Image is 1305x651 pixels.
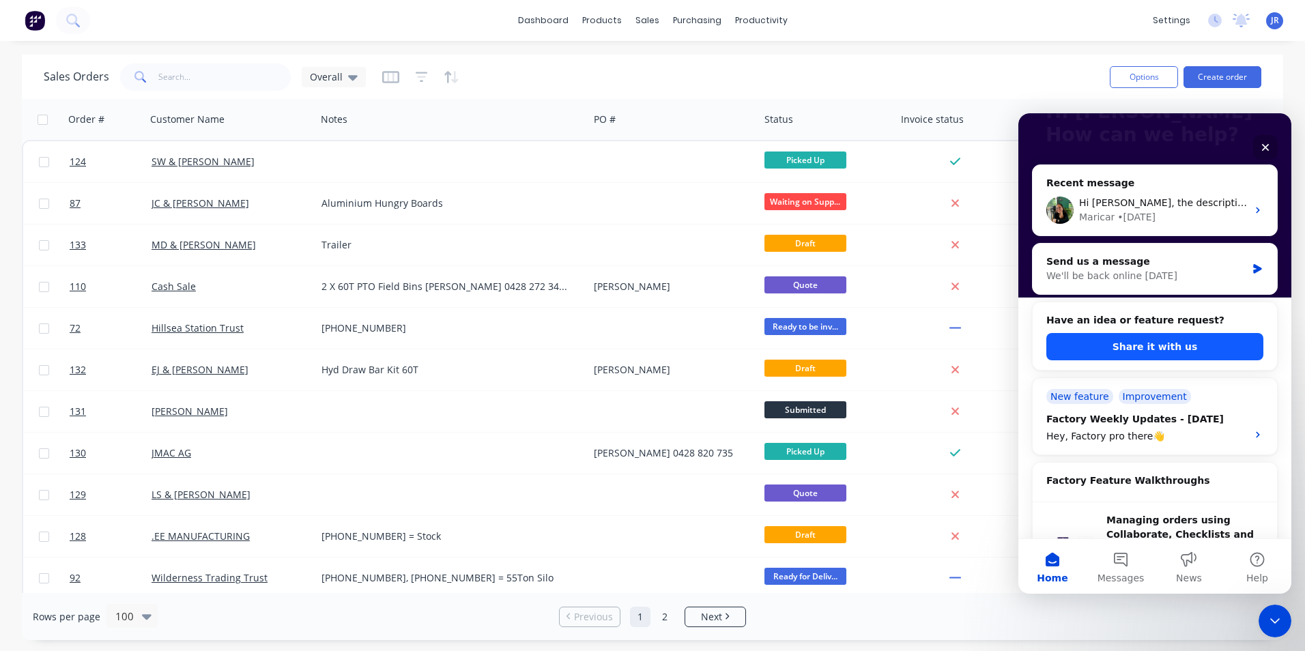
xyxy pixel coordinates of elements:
span: 92 [70,571,81,585]
div: Managing orders using Collaborate, Checklists and more [88,400,245,443]
span: Help [228,460,250,469]
span: Picked Up [764,151,846,169]
h2: Have an idea or feature request? [28,200,245,214]
a: Wilderness Trading Trust [152,571,268,584]
a: 110 [70,266,152,307]
div: Notes [321,113,347,126]
span: Ready to be inv... [764,318,846,335]
span: Next [701,610,722,624]
div: 2 X 60T PTO Field Bins [PERSON_NAME] 0428 272 346 [EMAIL_ADDRESS][DOMAIN_NAME] [321,280,570,293]
div: Order # [68,113,104,126]
a: Hillsea Station Trust [152,321,244,334]
span: Quote [764,484,846,502]
span: Rows per page [33,610,100,624]
a: JC & [PERSON_NAME] [152,197,249,209]
button: Options [1110,66,1178,88]
a: SW & [PERSON_NAME] [152,155,255,168]
a: Next page [685,610,745,624]
div: We'll be back online [DATE] [28,156,228,170]
div: Total ($) [1027,113,1063,126]
div: [PHONE_NUMBER], [PHONE_NUMBER] = 55Ton Silo [321,571,570,585]
span: Draft [764,526,846,543]
span: Ready for Deliv... [764,568,846,585]
a: 131 [70,391,152,432]
div: Close [235,22,259,46]
div: Managing orders using Collaborate, Checklists and more [14,389,259,497]
span: 132 [70,363,86,377]
div: [PHONE_NUMBER] = Stock [321,530,570,543]
a: Cash Sale [152,280,196,293]
div: Hyd Draw Bar Kit 60T [321,363,570,377]
div: Status [764,113,793,126]
a: dashboard [511,10,575,31]
span: JR [1271,14,1279,27]
a: .EE MANUFACTURING [152,530,250,542]
a: LS & [PERSON_NAME] [152,488,250,501]
span: Draft [764,360,846,377]
span: Waiting on Supp... [764,193,846,210]
div: Send us a messageWe'll be back online [DATE] [14,130,259,182]
div: New featureImprovementFactory Weekly Updates - [DATE]Hey, Factory pro there👋 [14,264,259,342]
div: [PERSON_NAME] 0428 820 735 [594,446,745,460]
a: Page 2 [655,607,675,627]
div: productivity [728,10,794,31]
h2: Factory Feature Walkthroughs [28,360,245,375]
span: Quote [764,276,846,293]
a: 129 [70,474,152,515]
a: 133 [70,225,152,265]
div: Improvement [100,276,173,291]
span: 128 [70,530,86,543]
a: 72 [70,308,152,349]
div: [PERSON_NAME] [594,280,745,293]
div: Hey, Factory pro there👋 [28,316,220,330]
div: Customer Name [150,113,225,126]
div: PO # [594,113,616,126]
div: Aluminium Hungry Boards [321,197,570,210]
a: [PERSON_NAME] [152,405,228,418]
span: News [158,460,184,469]
ul: Pagination [554,607,751,627]
div: [PERSON_NAME] [594,363,745,377]
div: purchasing [666,10,728,31]
span: Previous [574,610,613,624]
span: Hi [PERSON_NAME], the description should be showing now. [61,84,348,95]
a: 128 [70,516,152,557]
h1: Sales Orders [44,70,109,83]
iframe: Intercom live chat [1018,113,1291,594]
div: Factory Weekly Updates - [DATE] [28,299,220,313]
div: Invoice status [901,113,964,126]
span: 87 [70,197,81,210]
a: JMAC AG [152,446,191,459]
span: 124 [70,155,86,169]
a: Page 1 is your current page [630,607,650,627]
div: products [575,10,629,31]
a: 87 [70,183,152,224]
span: Overall [310,70,343,84]
div: settings [1146,10,1197,31]
span: Messages [79,460,126,469]
div: Trailer [321,238,570,252]
input: Search... [158,63,291,91]
a: 124 [70,141,152,182]
a: 130 [70,433,152,474]
a: 92 [70,558,152,598]
button: Messages [68,426,137,480]
span: Home [18,460,49,469]
div: sales [629,10,666,31]
span: 129 [70,488,86,502]
img: Factory [25,10,45,31]
div: Maricar [61,97,96,111]
button: Share it with us [28,220,245,247]
span: 133 [70,238,86,252]
a: MD & [PERSON_NAME] [152,238,256,251]
div: New feature [28,276,95,291]
a: 132 [70,349,152,390]
span: 110 [70,280,86,293]
a: Previous page [560,610,620,624]
a: EJ & [PERSON_NAME] [152,363,248,376]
